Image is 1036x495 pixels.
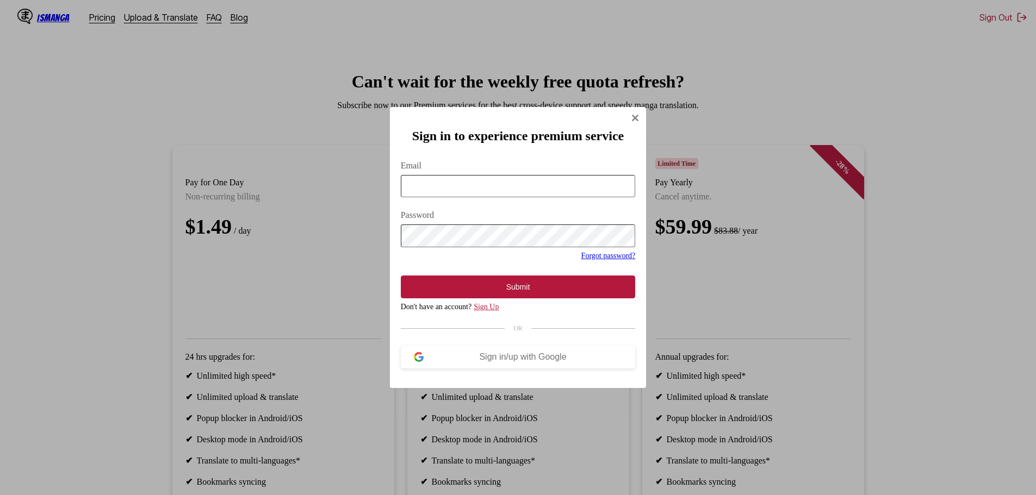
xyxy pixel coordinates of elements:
[401,346,636,368] button: Sign in/up with Google
[401,161,636,171] label: Email
[401,129,636,143] h2: Sign in to experience premium service
[631,114,640,122] img: Close
[401,210,636,220] label: Password
[581,252,636,260] a: Forgot password?
[474,303,499,311] a: Sign Up
[401,275,636,298] button: Submit
[390,107,647,388] div: Sign In Modal
[401,303,636,311] div: Don't have an account?
[414,352,424,362] img: google-logo
[401,324,636,333] div: OR
[424,352,623,362] div: Sign in/up with Google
